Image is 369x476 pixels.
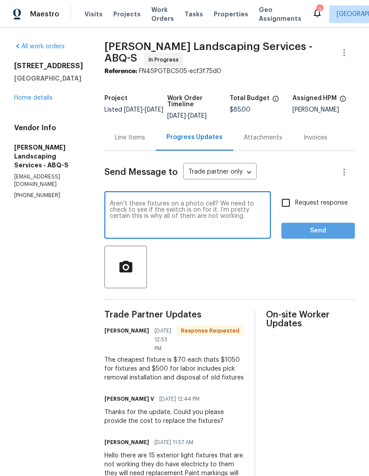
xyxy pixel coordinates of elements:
[339,95,346,107] span: The hpm assigned to this work order.
[113,10,141,19] span: Projects
[14,124,83,132] h4: Vendor Info
[14,74,83,83] h5: [GEOGRAPHIC_DATA]
[266,310,355,328] span: On-site Worker Updates
[159,395,200,403] span: [DATE] 12:44 PM
[259,5,301,23] span: Geo Assignments
[124,107,163,113] span: -
[292,95,337,101] h5: Assigned HPM
[149,55,182,64] span: In Progress
[14,143,83,170] h5: [PERSON_NAME] Landscaping Services - ABQ-S
[167,113,186,119] span: [DATE]
[154,326,171,353] span: [DATE] 12:53 PM
[124,107,142,113] span: [DATE]
[154,438,193,447] span: [DATE] 11:57 AM
[183,165,257,180] div: Trade partner only
[188,113,207,119] span: [DATE]
[104,41,312,63] span: [PERSON_NAME] Landscaping Services - ABQ-S
[288,225,348,236] span: Send
[230,95,269,101] h5: Total Budget
[272,95,279,107] span: The total cost of line items that have been proposed by Opendoor. This sum includes line items th...
[104,68,137,74] b: Reference:
[167,113,207,119] span: -
[281,223,355,239] button: Send
[151,5,174,23] span: Work Orders
[177,326,243,335] span: Response Requested
[104,438,149,447] h6: [PERSON_NAME]
[104,107,163,113] span: Listed
[167,95,230,108] h5: Work Order Timeline
[104,356,244,382] div: The cheapest fixture is $70 each thats $1050 for fixtures and $500 for labor includes pick remova...
[104,168,178,177] span: Send Message to
[115,133,145,142] div: Line Items
[292,107,355,113] div: [PERSON_NAME]
[295,198,348,208] span: Request response
[104,395,154,403] h6: [PERSON_NAME] V
[166,133,223,142] div: Progress Updates
[145,107,163,113] span: [DATE]
[85,10,103,19] span: Visits
[104,326,149,335] h6: [PERSON_NAME]
[104,67,355,76] div: FN4SPGTBCS05-ecf3f75d0
[14,173,83,188] p: [EMAIL_ADDRESS][DOMAIN_NAME]
[110,201,265,232] textarea: Aren’t these fixtures on a photo cell? We need to check to see if the switch is on for it. I’m pr...
[316,5,323,14] div: 3
[304,133,327,142] div: Invoices
[14,95,53,101] a: Home details
[184,11,203,17] span: Tasks
[14,43,65,50] a: All work orders
[244,133,282,142] div: Attachments
[14,192,83,199] p: [PHONE_NUMBER]
[30,10,59,19] span: Maestro
[104,408,244,426] div: Thanks for the update. Could you please provide the cost to replace the fixtures?
[14,62,83,70] h2: [STREET_ADDRESS]
[230,107,250,113] span: $85.00
[104,310,244,319] span: Trade Partner Updates
[104,95,127,101] h5: Project
[214,10,248,19] span: Properties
